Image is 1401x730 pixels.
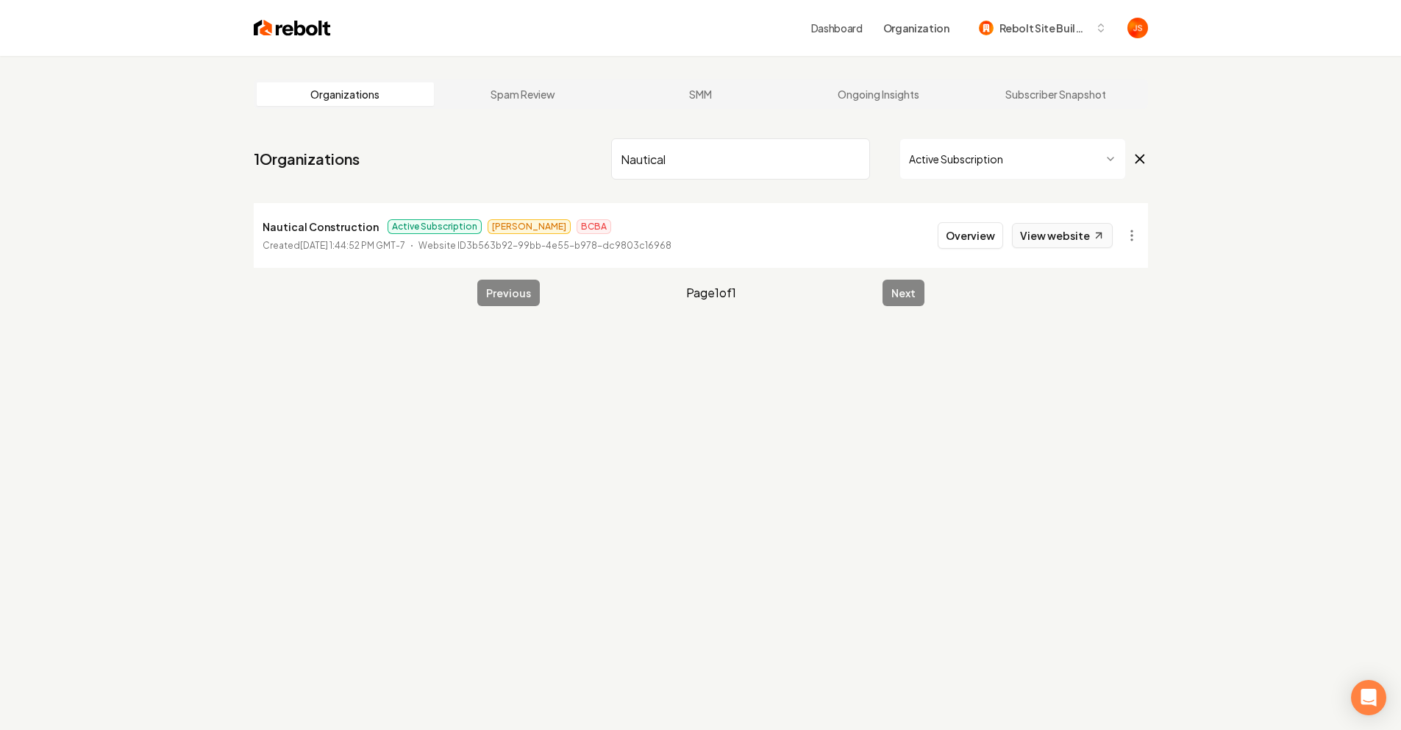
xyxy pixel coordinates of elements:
a: Dashboard [811,21,863,35]
span: Rebolt Site Builder [999,21,1089,36]
p: Created [263,238,405,253]
span: BCBA [577,219,611,234]
time: [DATE] 1:44:52 PM GMT-7 [300,240,405,251]
a: View website [1012,223,1113,248]
span: Active Subscription [388,219,482,234]
p: Nautical Construction [263,218,379,235]
button: Open user button [1127,18,1148,38]
a: SMM [612,82,790,106]
span: Page 1 of 1 [686,284,736,302]
img: James Shamoun [1127,18,1148,38]
p: Website ID 3b563b92-99bb-4e55-b978-dc9803c16968 [418,238,671,253]
input: Search by name or ID [611,138,870,180]
a: Subscriber Snapshot [967,82,1145,106]
button: Organization [874,15,958,41]
img: Rebolt Logo [254,18,331,38]
a: 1Organizations [254,149,360,169]
a: Ongoing Insights [789,82,967,106]
a: Spam Review [434,82,612,106]
button: Overview [938,222,1003,249]
span: [PERSON_NAME] [488,219,571,234]
img: Rebolt Site Builder [979,21,994,35]
a: Organizations [257,82,435,106]
div: Open Intercom Messenger [1351,680,1386,715]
